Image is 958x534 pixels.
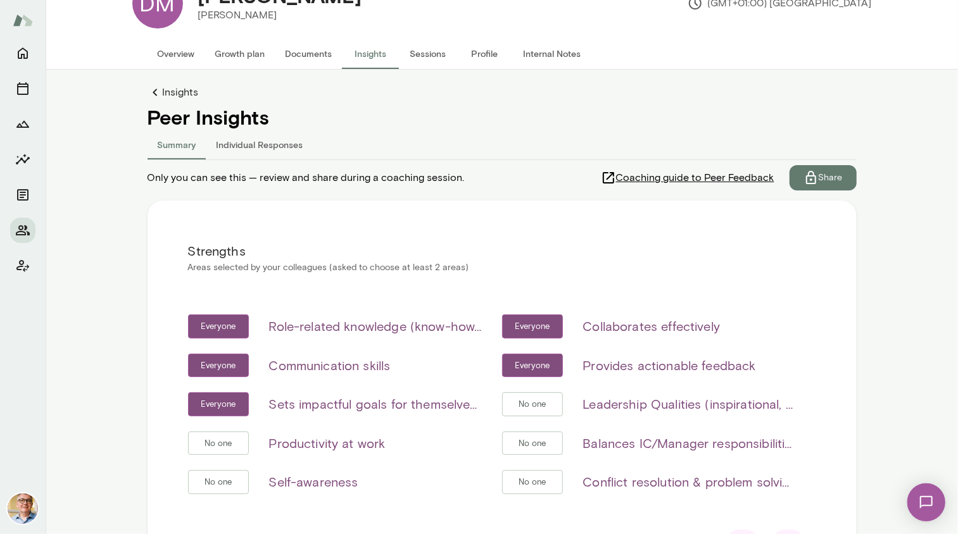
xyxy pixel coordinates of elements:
[205,39,275,69] button: Growth plan
[269,316,482,337] h6: Role-related knowledge (know-how, skills, etc)
[616,170,774,185] span: Coaching guide to Peer Feedback
[10,76,35,101] button: Sessions
[10,182,35,208] button: Documents
[275,39,343,69] button: Documents
[508,320,557,333] span: Everyone
[269,433,386,454] h6: Productivity at work
[269,394,482,414] h6: Sets impactful goals for themselves and/or their team
[8,494,38,524] img: Scott Bowie
[194,398,243,411] span: Everyone
[583,316,721,337] h6: Collaborates effectively
[148,129,857,159] div: responses-tab
[188,241,816,261] h6: Strengths
[198,437,239,450] span: No one
[188,261,816,274] p: Areas selected by your colleagues (asked to choose at least 2 areas)
[514,39,591,69] button: Internal Notes
[148,85,857,100] a: Insights
[10,218,35,243] button: Members
[583,472,796,492] h6: Conflict resolution & problem solving
[10,253,35,278] button: Client app
[269,472,358,492] h6: Self-awareness
[194,320,243,333] span: Everyone
[512,398,553,411] span: No one
[10,111,35,137] button: Growth Plan
[508,359,557,372] span: Everyone
[343,39,400,69] button: Insights
[790,165,857,190] button: Share
[148,39,205,69] button: Overview
[148,129,206,159] button: Summary
[583,394,796,414] h6: Leadership Qualities (inspirational, visionary & strategic, empowerment & delegation, resilience)
[400,39,457,69] button: Sessions
[269,356,391,376] h6: Communication skills
[583,433,796,454] h6: Balances IC/Manager responsibilities (if applicable)
[194,359,243,372] span: Everyone
[819,171,843,184] p: Share
[206,129,313,159] button: Individual Responses
[148,105,857,129] h4: Peer Insights
[601,165,790,190] a: Coaching guide to Peer Feedback
[10,40,35,66] button: Home
[148,170,465,185] span: Only you can see this — review and share during a coaching session.
[512,476,553,488] span: No one
[198,8,362,23] p: [PERSON_NAME]
[10,147,35,172] button: Insights
[457,39,514,69] button: Profile
[198,476,239,488] span: No one
[583,356,756,376] h6: Provides actionable feedback
[512,437,553,450] span: No one
[13,8,33,32] img: Mento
